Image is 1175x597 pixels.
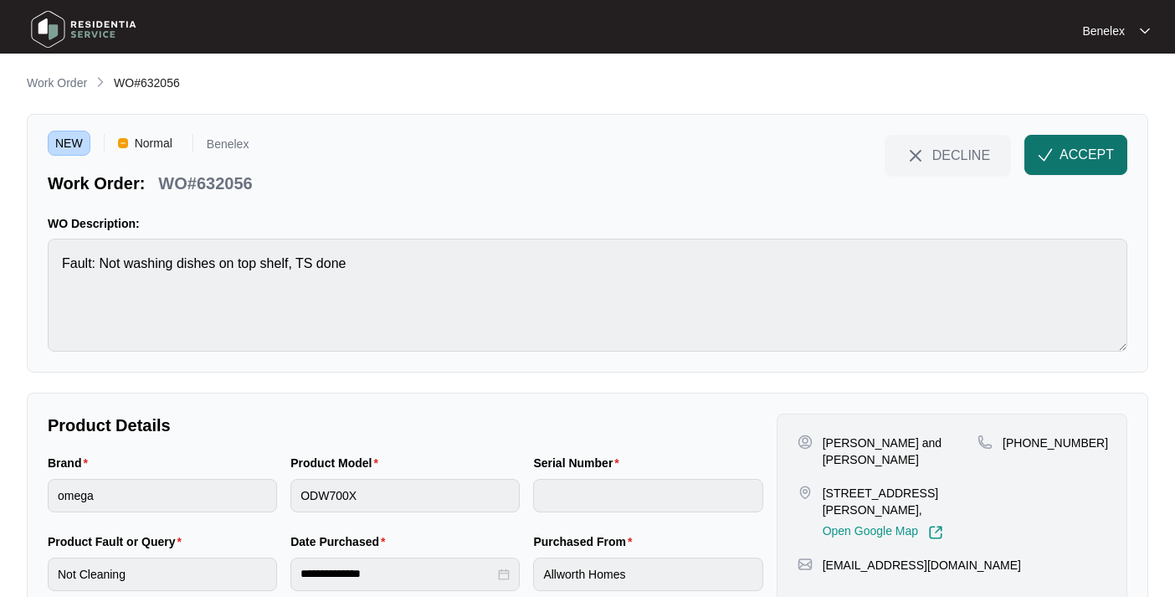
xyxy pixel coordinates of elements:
[977,435,993,450] img: map-pin
[48,533,188,550] label: Product Fault or Query
[823,435,977,468] p: [PERSON_NAME] and [PERSON_NAME]
[823,525,943,540] a: Open Google Map
[300,565,495,583] input: Date Purchased
[48,131,90,156] span: NEW
[207,138,249,156] p: Benelex
[798,557,813,572] img: map-pin
[48,479,277,512] input: Brand
[118,138,128,148] img: Vercel Logo
[1060,145,1114,165] span: ACCEPT
[906,146,926,166] img: close-Icon
[114,76,180,90] span: WO#632056
[48,455,95,471] label: Brand
[885,135,1011,175] button: close-IconDECLINE
[128,131,179,156] span: Normal
[48,414,763,437] p: Product Details
[25,4,142,54] img: residentia service logo
[1003,435,1108,451] p: [PHONE_NUMBER]
[23,75,90,93] a: Work Order
[823,557,1021,574] p: [EMAIL_ADDRESS][DOMAIN_NAME]
[158,172,252,195] p: WO#632056
[1082,23,1125,39] p: Benelex
[27,75,87,91] p: Work Order
[94,75,107,89] img: chevron-right
[48,172,145,195] p: Work Order:
[533,455,625,471] label: Serial Number
[1038,147,1053,162] img: check-Icon
[290,455,385,471] label: Product Model
[533,533,639,550] label: Purchased From
[48,239,1127,352] textarea: Fault: Not washing dishes on top shelf, TS done
[798,485,813,500] img: map-pin
[48,215,1127,232] p: WO Description:
[290,479,520,512] input: Product Model
[533,558,762,591] input: Purchased From
[290,533,392,550] label: Date Purchased
[1140,27,1150,35] img: dropdown arrow
[48,558,277,591] input: Product Fault or Query
[1024,135,1127,175] button: check-IconACCEPT
[533,479,762,512] input: Serial Number
[928,525,943,540] img: Link-External
[932,146,990,164] span: DECLINE
[798,435,813,450] img: user-pin
[823,485,977,518] p: [STREET_ADDRESS][PERSON_NAME],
